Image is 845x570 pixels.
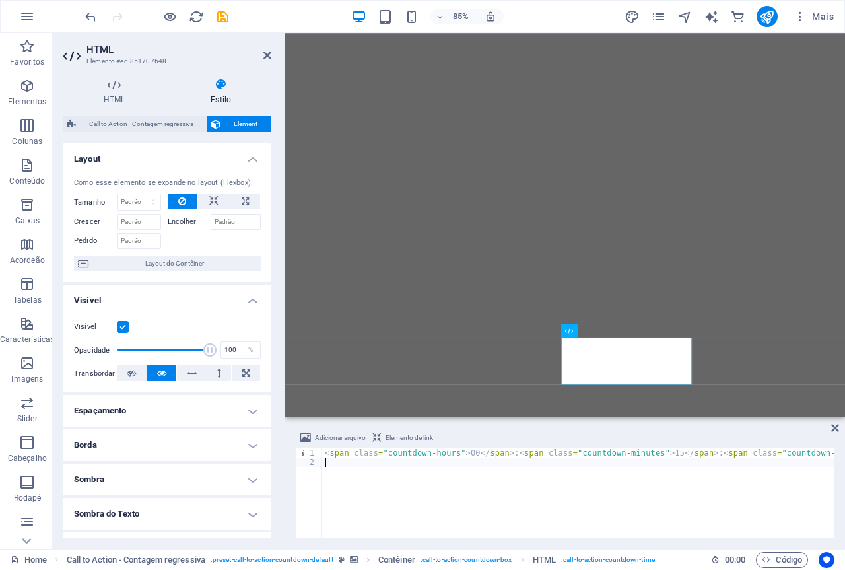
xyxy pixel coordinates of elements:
[759,9,774,24] i: Publicar
[189,9,204,24] i: Recarregar página
[339,556,345,563] i: Este elemento é uma predefinição personalizável
[378,552,415,568] span: Clique para selecionar. Clique duas vezes para editar
[370,430,435,446] button: Elemento de link
[170,78,271,106] h4: Estilo
[704,9,720,24] button: text_generator
[561,552,655,568] span: . call-to-action-countdown-time
[485,11,496,22] i: Ao redimensionar, ajusta automaticamente o nível de zoom para caber no dispositivo escolhido.
[421,552,512,568] span: . call-to-action-countdown-box
[83,9,98,24] i: Desfazer: Alterar HTML (Ctrl+Z)
[8,453,47,464] p: Cabeçalho
[17,413,38,424] p: Slider
[63,285,271,308] h4: Visível
[74,319,117,335] label: Visível
[86,44,271,55] h2: HTML
[756,552,808,568] button: Código
[9,176,45,186] p: Conteúdo
[74,233,117,249] label: Pedido
[11,552,47,568] a: Clique para cancelar a seleção. Clique duas vezes para abrir as Páginas
[242,342,260,358] div: %
[625,9,640,24] i: Design (Ctrl+Alt+Y)
[74,178,261,189] div: Como esse elemento se expande no layout (Flexbox).
[86,55,245,67] h3: Elemento #ed-851707648
[63,78,170,106] h4: HTML
[67,552,655,568] nav: breadcrumb
[80,116,203,132] span: Call to Action - Contagem regressiva
[651,9,666,24] i: Páginas (Ctrl+Alt+S)
[211,552,333,568] span: . preset-call-to-action-countdown-default
[315,430,366,446] span: Adicionar arquivo
[117,214,161,230] input: Padrão
[350,556,358,563] i: Este elemento contém um plano de fundo
[207,116,271,132] button: Element
[12,136,42,147] p: Colunas
[162,9,178,24] button: Clique aqui para sair do modo de visualização e continuar editando
[711,552,746,568] h6: Tempo de sessão
[296,448,323,458] div: 1
[63,532,271,564] h4: Posicionamento
[625,9,640,24] button: design
[67,552,205,568] span: Clique para selecionar. Clique duas vezes para editar
[215,9,230,24] i: Salvar (Ctrl+S)
[704,9,719,24] i: AI Writer
[13,295,42,305] p: Tabelas
[794,10,834,23] span: Mais
[11,374,43,384] p: Imagens
[296,458,323,467] div: 2
[725,552,745,568] span: 00 00
[10,57,44,67] p: Favoritos
[430,9,477,24] button: 85%
[74,256,261,271] button: Layout do Contêiner
[762,552,802,568] span: Código
[117,233,161,249] input: Padrão
[74,214,117,230] label: Crescer
[730,9,746,24] button: commerce
[168,214,211,230] label: Encolher
[734,555,736,565] span: :
[63,116,207,132] button: Call to Action - Contagem regressiva
[83,9,98,24] button: undo
[13,532,42,543] p: Formas
[74,366,117,382] label: Transbordar
[74,199,117,206] label: Tamanho
[14,493,42,503] p: Rodapé
[677,9,693,24] i: Navegador
[74,347,117,354] label: Opacidade
[63,498,271,530] h4: Sombra do Texto
[10,255,45,266] p: Acordeão
[386,430,433,446] span: Elemento de link
[450,9,471,24] h6: 85%
[63,395,271,427] h4: Espaçamento
[224,116,267,132] span: Element
[730,9,745,24] i: e-Commerce
[215,9,230,24] button: save
[651,9,667,24] button: pages
[788,6,839,27] button: Mais
[8,96,46,107] p: Elementos
[211,214,261,230] input: Padrão
[63,429,271,461] h4: Borda
[677,9,693,24] button: navigator
[92,256,257,271] span: Layout do Contêiner
[63,464,271,495] h4: Sombra
[533,552,556,568] span: HTML
[819,552,834,568] button: Usercentrics
[298,430,368,446] button: Adicionar arquivo
[15,215,40,226] p: Caixas
[63,143,271,167] h4: Layout
[188,9,204,24] button: reload
[757,6,778,27] button: publish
